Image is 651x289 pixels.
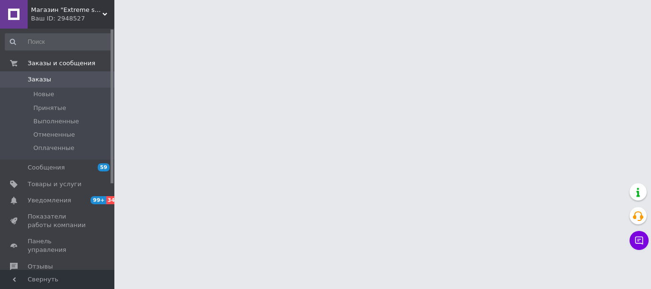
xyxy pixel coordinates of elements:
span: Уведомления [28,196,71,205]
span: Отмененные [33,130,75,139]
span: 34 [106,196,117,204]
div: Ваш ID: 2948527 [31,14,114,23]
span: Показатели работы компании [28,212,88,229]
span: Принятые [33,104,66,112]
span: 99+ [91,196,106,204]
span: Панель управления [28,237,88,254]
button: Чат с покупателем [630,231,649,250]
span: Оплаченные [33,144,74,152]
span: Отзывы [28,262,53,271]
span: Сообщения [28,163,65,172]
span: Товары и услуги [28,180,81,189]
span: Новые [33,90,54,99]
span: Выполненные [33,117,79,126]
span: Заказы и сообщения [28,59,95,68]
span: 59 [98,163,110,171]
span: Магазин "Extreme sport" [31,6,102,14]
span: Заказы [28,75,51,84]
input: Поиск [5,33,112,50]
